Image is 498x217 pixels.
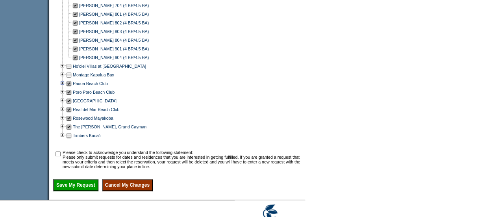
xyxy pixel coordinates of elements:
[73,124,146,129] a: The [PERSON_NAME], Grand Cayman
[79,20,149,25] a: [PERSON_NAME] 802 (4 BR/4.5 BA)
[73,133,100,138] a: Timbers Kaua'i
[73,64,146,69] a: Ho'olei Villas at [GEOGRAPHIC_DATA]
[73,90,115,95] a: Poro Poro Beach Club
[73,116,113,121] a: Rosewood Mayakoba
[79,38,149,43] a: [PERSON_NAME] 804 (4 BR/4.5 BA)
[79,55,149,60] a: [PERSON_NAME] 904 (4 BR/4.5 BA)
[73,72,114,77] a: Montage Kapalua Bay
[79,12,149,17] a: [PERSON_NAME] 801 (4 BR/4.5 BA)
[102,179,153,191] input: Cancel My Changes
[73,81,108,86] a: Pauoa Beach Club
[73,98,117,103] a: [GEOGRAPHIC_DATA]
[63,150,302,169] td: Please check to acknowledge you understand the following statement: Please only submit requests f...
[73,107,119,112] a: Real del Mar Beach Club
[79,46,149,51] a: [PERSON_NAME] 901 (4 BR/4.5 BA)
[53,179,98,191] input: Save My Request
[79,3,149,8] a: [PERSON_NAME] 704 (4 BR/4.5 BA)
[79,29,149,34] a: [PERSON_NAME] 803 (4 BR/4.5 BA)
